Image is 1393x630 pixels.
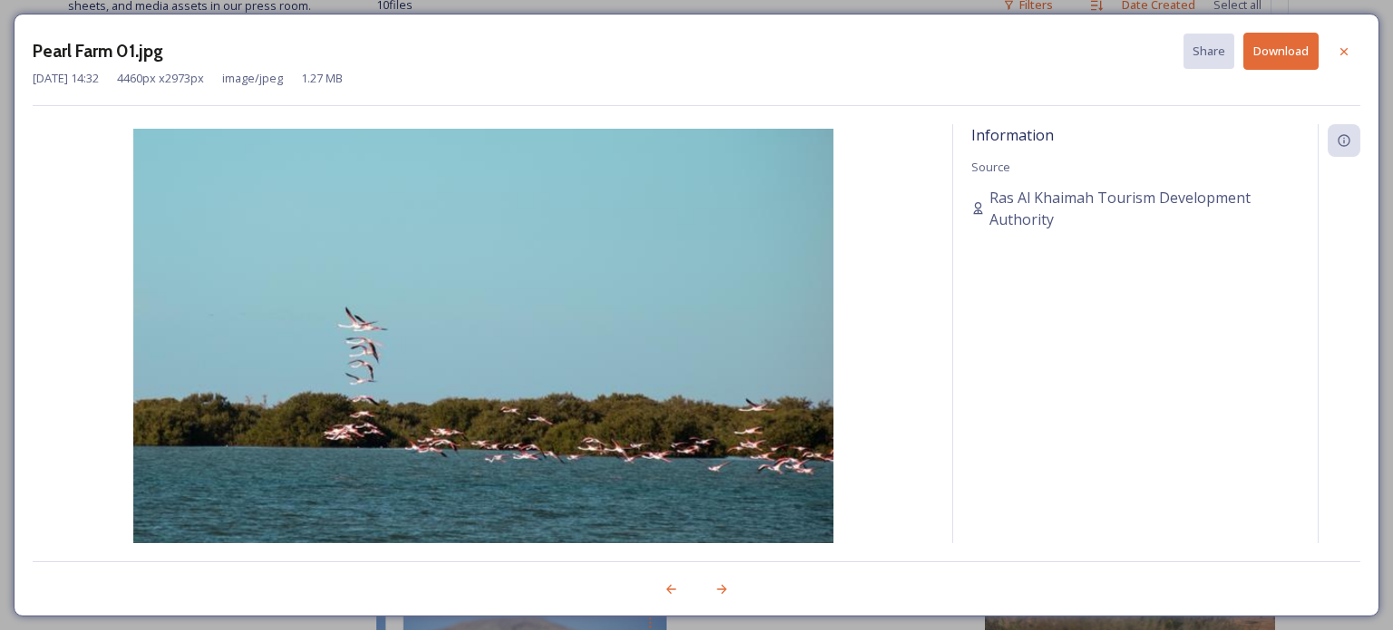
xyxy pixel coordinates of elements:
span: Ras Al Khaimah Tourism Development Authority [989,187,1300,230]
button: Share [1184,34,1234,69]
span: Information [971,125,1054,145]
h3: Pearl Farm 01.jpg [33,38,163,64]
span: 1.27 MB [301,70,343,87]
button: Download [1243,33,1319,70]
span: image/jpeg [222,70,283,87]
span: Source [971,159,1010,175]
span: 4460 px x 2973 px [117,70,204,87]
img: 335e51cd-d561-4dd4-b984-6a5b614dca69.jpg [33,129,934,596]
span: [DATE] 14:32 [33,70,99,87]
